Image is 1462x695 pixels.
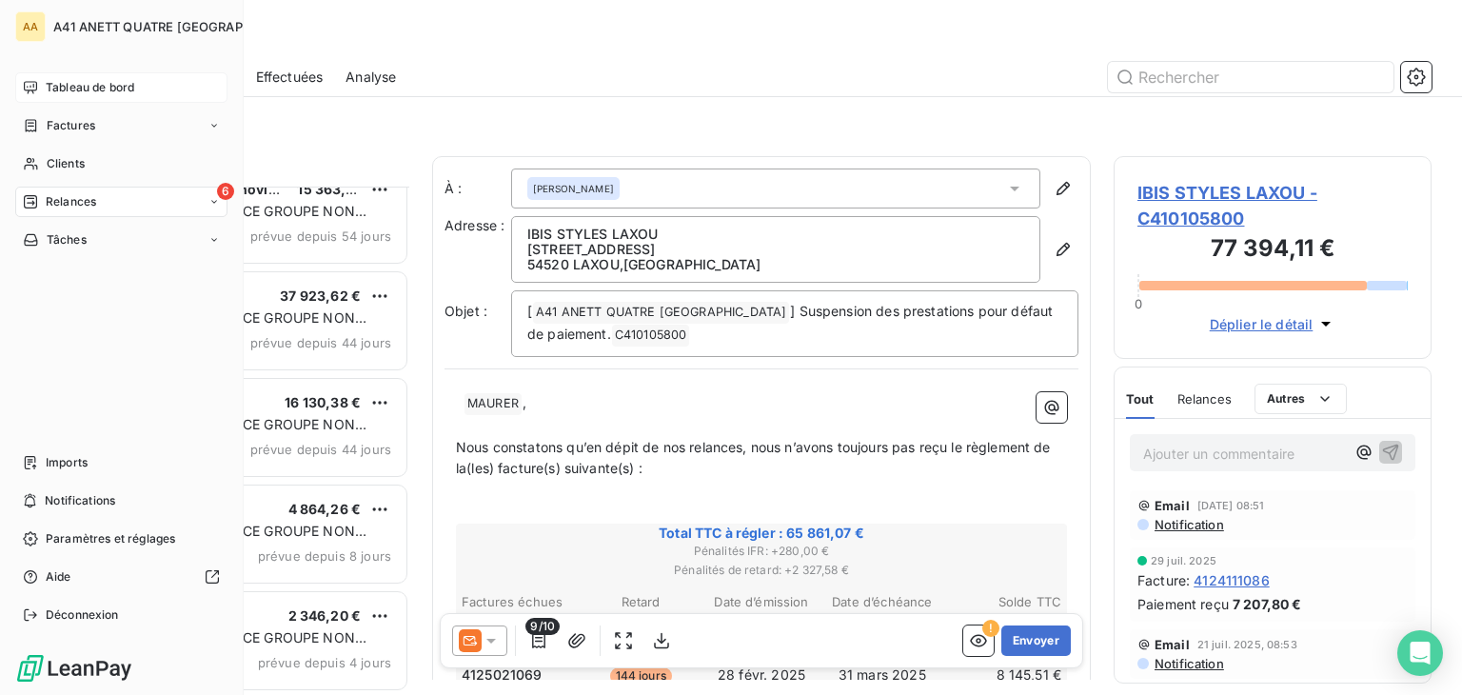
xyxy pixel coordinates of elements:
span: Notifications [45,492,115,509]
span: Factures [47,117,95,134]
span: prévue depuis 44 jours [250,442,391,457]
button: Envoyer [1001,625,1071,656]
div: grid [91,187,409,695]
label: À : [445,179,511,198]
span: MAURER [464,393,522,415]
span: PLAN DE RELANCE GROUPE NON AUTOMATIQUE [136,203,366,238]
th: Date d’émission [702,592,821,612]
span: A41 ANETT QUATRE [GEOGRAPHIC_DATA] [533,302,789,324]
p: 54520 LAXOU , [GEOGRAPHIC_DATA] [527,257,1024,272]
span: prévue depuis 54 jours [250,228,391,244]
span: Tableau de bord [46,79,134,96]
span: Email [1155,498,1190,513]
span: 21 juil. 2025, 08:53 [1197,639,1297,650]
span: Imports [46,454,88,471]
th: Date d’échéance [822,592,941,612]
span: ] Suspension des prestations pour défaut de paiement. [527,303,1057,342]
span: 4 864,26 € [288,501,362,517]
span: Paiement reçu [1137,594,1229,614]
span: prévue depuis 8 jours [258,548,391,564]
span: Tâches [47,231,87,248]
span: 16 130,38 € [285,394,361,410]
span: [ [527,303,532,319]
span: 0 [1135,296,1142,311]
span: Déplier le détail [1210,314,1314,334]
span: 15 363,35 € [297,181,376,197]
span: 144 jours [610,667,672,685]
a: Aide [15,562,227,592]
span: 29 juil. 2025 [1151,555,1216,566]
span: Pénalités IFR : + 280,00 € [459,543,1064,560]
span: PLAN DE RELANCE GROUPE NON AUTOMATIQUE [136,629,366,665]
span: PLAN DE RELANCE GROUPE NON AUTOMATIQUE [136,416,366,451]
span: Pénalités de retard : + 2 327,58 € [459,562,1064,579]
span: prévue depuis 4 jours [258,655,391,670]
span: 2 346,20 € [288,607,362,624]
span: 9/10 [525,618,560,635]
span: , [523,394,526,410]
span: PLAN DE RELANCE GROUPE NON AUTOMATIQUE [136,309,366,345]
p: IBIS STYLES LAXOU [527,227,1024,242]
span: Analyse [346,68,396,87]
span: Facture : [1137,570,1190,590]
span: 4125021069 [462,665,543,685]
span: [DATE] 08:51 [1197,500,1265,511]
button: Déplier le détail [1204,313,1342,335]
span: Relances [1177,391,1232,407]
th: Solde TTC [943,592,1062,612]
span: 4124111086 [1194,570,1270,590]
span: Clients [47,155,85,172]
span: Paramètres et réglages [46,530,175,547]
span: Relances [46,193,96,210]
span: Adresse : [445,217,504,233]
th: Retard [582,592,701,612]
a: Factures [15,110,227,141]
span: Total TTC à régler : 65 861,07 € [459,524,1064,543]
span: Email [1155,637,1190,652]
span: Notification [1153,656,1224,671]
span: 37 923,62 € [280,288,361,304]
a: Tableau de bord [15,72,227,103]
span: PLAN DE RELANCE GROUPE NON AUTOMATIQUE [136,523,366,558]
span: Notification [1153,517,1224,532]
span: Tout [1126,391,1155,407]
span: Effectuées [256,68,324,87]
span: 7 207,80 € [1233,594,1302,614]
span: Aide [46,568,71,586]
a: Imports [15,447,227,478]
span: prévue depuis 44 jours [250,335,391,350]
span: 6 [217,183,234,200]
span: C410105800 [612,325,690,347]
p: [STREET_ADDRESS] [527,242,1024,257]
th: Factures échues [461,592,580,612]
td: 28 févr. 2025 [702,665,821,685]
div: Open Intercom Messenger [1397,630,1443,676]
span: Déconnexion [46,606,119,624]
span: A41 ANETT QUATRE [GEOGRAPHIC_DATA] [53,19,307,34]
span: IBIS STYLES LAXOU - C410105800 [1137,180,1408,231]
a: Paramètres et réglages [15,524,227,554]
h3: 77 394,11 € [1137,231,1408,269]
input: Rechercher [1108,62,1393,92]
span: Nous constatons qu’en dépit de nos relances, nous n’avons toujours pas reçu le règlement de la(le... [456,439,1055,477]
span: [PERSON_NAME] [533,182,614,195]
td: 31 mars 2025 [822,665,941,685]
a: Tâches [15,225,227,255]
img: Logo LeanPay [15,653,133,684]
td: 8 145,51 € [943,665,1062,685]
a: 6Relances [15,187,227,217]
a: Clients [15,149,227,179]
div: AA [15,11,46,42]
span: Objet : [445,303,487,319]
button: Autres [1255,384,1347,414]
